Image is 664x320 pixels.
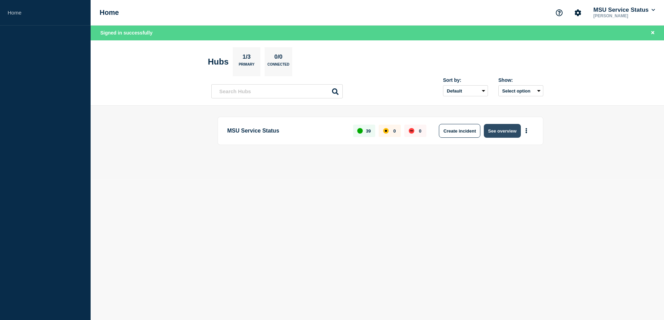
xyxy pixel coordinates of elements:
h2: Hubs [208,57,229,67]
input: Search Hubs [211,84,343,98]
div: Sort by: [443,77,488,83]
h1: Home [100,9,119,17]
div: up [357,128,363,134]
p: Connected [267,62,289,70]
p: MSU Service Status [227,124,345,138]
p: 39 [366,128,371,134]
p: [PERSON_NAME] [592,13,656,18]
p: 0/0 [272,54,285,62]
p: 0 [393,128,396,134]
p: 1/3 [240,54,253,62]
button: Support [552,6,566,20]
select: Sort by [443,85,488,96]
div: down [409,128,414,134]
p: Primary [239,62,255,70]
button: Create incident [439,124,480,138]
button: Select option [498,85,543,96]
button: Close banner [648,29,657,37]
button: Account settings [571,6,585,20]
div: Show: [498,77,543,83]
button: More actions [522,125,531,137]
p: 0 [419,128,421,134]
button: See overview [484,124,520,138]
span: Signed in successfully [100,30,153,36]
div: affected [383,128,389,134]
button: MSU Service Status [592,7,656,13]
